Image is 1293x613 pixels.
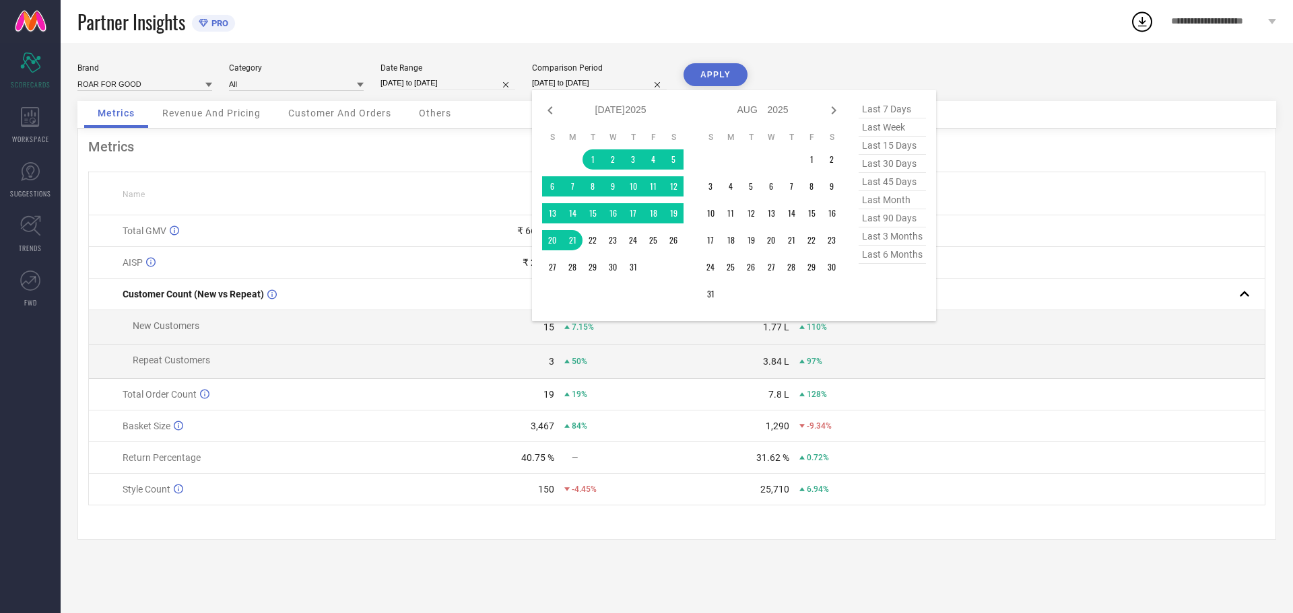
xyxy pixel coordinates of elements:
span: SUGGESTIONS [10,188,51,199]
span: Style Count [123,484,170,495]
td: Wed Jul 30 2025 [603,257,623,277]
td: Wed Jul 23 2025 [603,230,623,250]
td: Wed Jul 16 2025 [603,203,623,223]
th: Thursday [781,132,801,143]
th: Tuesday [583,132,603,143]
div: Open download list [1130,9,1154,34]
span: 97% [807,357,822,366]
span: Name [123,190,145,199]
span: last 3 months [859,227,926,246]
td: Tue Jul 08 2025 [583,176,603,196]
th: Monday [562,132,583,143]
td: Wed Aug 27 2025 [761,257,781,277]
span: Customer Count (New vs Repeat) [123,289,264,299]
td: Thu Jul 10 2025 [623,176,643,196]
td: Fri Aug 01 2025 [801,149,822,170]
span: WORKSPACE [12,134,49,144]
span: 110% [807,322,827,332]
td: Mon Aug 25 2025 [721,257,741,277]
th: Monday [721,132,741,143]
td: Sun Aug 17 2025 [700,230,721,250]
th: Friday [643,132,663,143]
td: Sat Jul 19 2025 [663,203,684,223]
td: Sun Jul 13 2025 [542,203,562,223]
th: Tuesday [741,132,761,143]
span: 50% [572,357,587,366]
span: Basket Size [123,421,170,431]
td: Fri Jul 11 2025 [643,176,663,196]
span: -4.45% [572,484,597,494]
span: 19% [572,390,587,399]
span: New Customers [133,320,199,331]
td: Tue Aug 05 2025 [741,176,761,196]
span: Partner Insights [77,8,185,36]
span: Revenue And Pricing [162,108,261,118]
td: Mon Aug 04 2025 [721,176,741,196]
div: 25,710 [760,484,789,495]
span: Customer And Orders [288,108,391,118]
td: Thu Aug 21 2025 [781,230,801,250]
th: Sunday [700,132,721,143]
div: Next month [826,102,842,118]
th: Wednesday [761,132,781,143]
td: Mon Jul 28 2025 [562,257,583,277]
td: Fri Aug 08 2025 [801,176,822,196]
th: Wednesday [603,132,623,143]
span: — [572,453,578,462]
div: 19 [543,389,554,400]
span: Return Percentage [123,452,201,463]
button: APPLY [684,63,748,86]
div: 3.84 L [763,356,789,367]
td: Thu Jul 24 2025 [623,230,643,250]
div: Comparison Period [532,63,667,73]
td: Wed Aug 13 2025 [761,203,781,223]
span: 6.94% [807,484,829,494]
td: Sat Aug 30 2025 [822,257,842,277]
span: last 45 days [859,173,926,191]
div: 15 [543,322,554,332]
div: Category [229,63,364,73]
td: Fri Aug 22 2025 [801,230,822,250]
td: Sat Jul 12 2025 [663,176,684,196]
div: Previous month [542,102,558,118]
div: 40.75 % [521,452,554,463]
span: last 6 months [859,246,926,264]
td: Sat Jul 05 2025 [663,149,684,170]
td: Thu Jul 03 2025 [623,149,643,170]
td: Sun Aug 10 2025 [700,203,721,223]
td: Tue Jul 29 2025 [583,257,603,277]
span: 7.15% [572,322,594,332]
div: Date Range [380,63,515,73]
span: last 15 days [859,137,926,155]
th: Thursday [623,132,643,143]
td: Fri Jul 04 2025 [643,149,663,170]
span: PRO [208,18,228,28]
span: 0.72% [807,453,829,462]
td: Wed Jul 09 2025 [603,176,623,196]
span: Total Order Count [123,389,197,400]
td: Tue Jul 01 2025 [583,149,603,170]
td: Sun Jul 06 2025 [542,176,562,196]
div: 7.8 L [768,389,789,400]
span: 84% [572,421,587,431]
td: Sat Aug 23 2025 [822,230,842,250]
span: last 30 days [859,155,926,173]
div: ₹ 2,451 [523,257,554,268]
td: Tue Aug 26 2025 [741,257,761,277]
td: Thu Jul 31 2025 [623,257,643,277]
span: -9.34% [807,421,832,431]
div: 31.62 % [756,452,789,463]
td: Mon Jul 21 2025 [562,230,583,250]
div: 3,467 [531,421,554,431]
span: FWD [24,297,37,308]
th: Saturday [663,132,684,143]
td: Tue Jul 15 2025 [583,203,603,223]
span: 128% [807,390,827,399]
td: Fri Jul 18 2025 [643,203,663,223]
td: Fri Aug 29 2025 [801,257,822,277]
div: ₹ 66,177 [517,225,554,236]
input: Select comparison period [532,76,667,90]
span: last 90 days [859,209,926,227]
span: last week [859,118,926,137]
td: Thu Aug 07 2025 [781,176,801,196]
